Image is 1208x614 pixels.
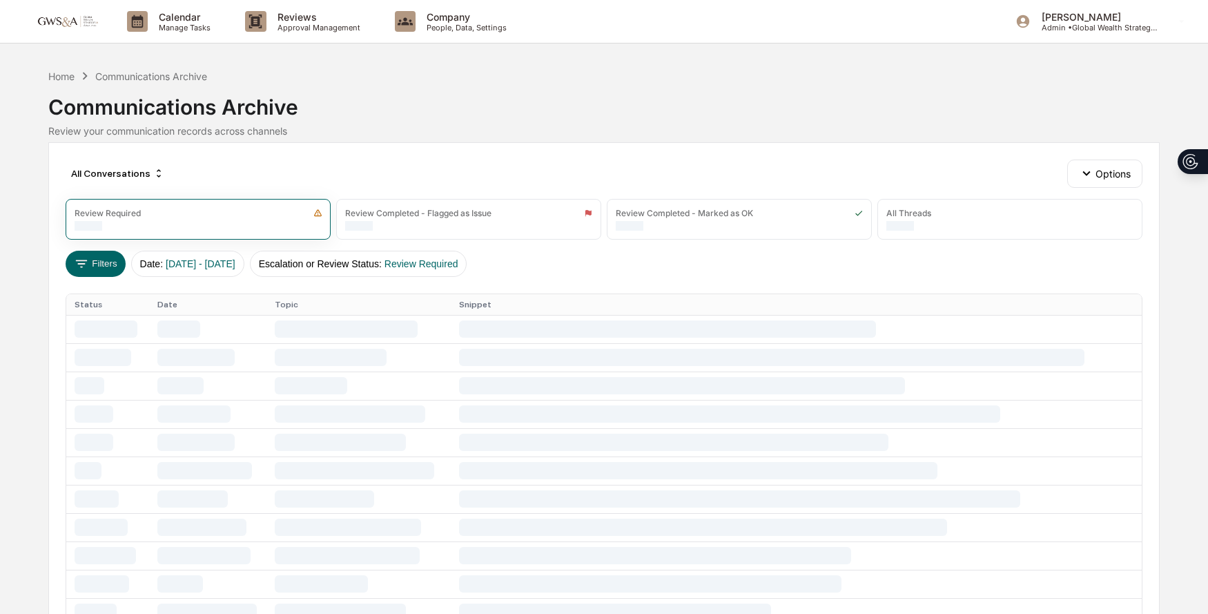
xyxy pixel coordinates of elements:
[148,11,217,23] p: Calendar
[451,294,1142,315] th: Snippet
[166,258,235,269] span: [DATE] - [DATE]
[384,258,458,269] span: Review Required
[1031,23,1159,32] p: Admin • Global Wealth Strategies Associates
[266,11,367,23] p: Reviews
[616,208,753,218] div: Review Completed - Marked as OK
[250,251,467,277] button: Escalation or Review Status:Review Required
[313,209,322,218] img: icon
[584,209,592,218] img: icon
[1067,160,1142,187] button: Options
[95,70,207,82] div: Communications Archive
[149,294,266,315] th: Date
[48,125,1160,137] div: Review your communication records across channels
[345,208,491,218] div: Review Completed - Flagged as Issue
[66,162,170,184] div: All Conversations
[66,251,126,277] button: Filters
[66,294,149,315] th: Status
[416,23,514,32] p: People, Data, Settings
[855,209,863,218] img: icon
[886,208,931,218] div: All Threads
[266,294,451,315] th: Topic
[48,70,75,82] div: Home
[131,251,244,277] button: Date:[DATE] - [DATE]
[48,84,1160,119] div: Communications Archive
[416,11,514,23] p: Company
[75,208,141,218] div: Review Required
[1031,11,1159,23] p: [PERSON_NAME]
[148,23,217,32] p: Manage Tasks
[33,15,99,28] img: logo
[266,23,367,32] p: Approval Management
